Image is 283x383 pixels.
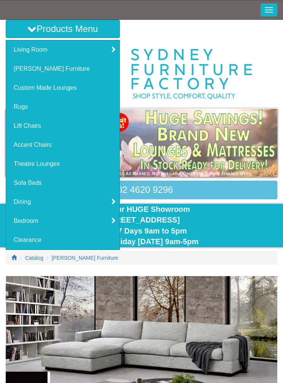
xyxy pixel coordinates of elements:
[6,20,120,38] button: Products Menu
[6,192,119,211] a: Dining
[6,135,119,154] a: Accent Chairs
[6,204,277,247] div: Visit Our HUGE Showroom [STREET_ADDRESS] Open 7 Days 9am to 5pm OPEN Holiday [DATE] 9am-5pm
[6,108,277,177] img: spring-sale.gif
[25,255,43,261] a: Catalog
[6,230,119,250] a: Clearance
[27,46,256,105] img: Sydney Furniture Factory
[6,116,119,135] a: Lift Chairs
[6,173,119,192] a: Sofa Beds
[6,154,119,173] a: Theatre Lounges
[6,97,119,116] a: Rugs
[52,255,118,261] a: [PERSON_NAME] Furniture
[6,211,119,230] a: Bedroom
[6,59,119,78] a: [PERSON_NAME] Furniture
[6,181,277,199] a: 02 4620 9296
[6,40,119,59] a: Living Room
[6,78,119,97] a: Custom Made Lounges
